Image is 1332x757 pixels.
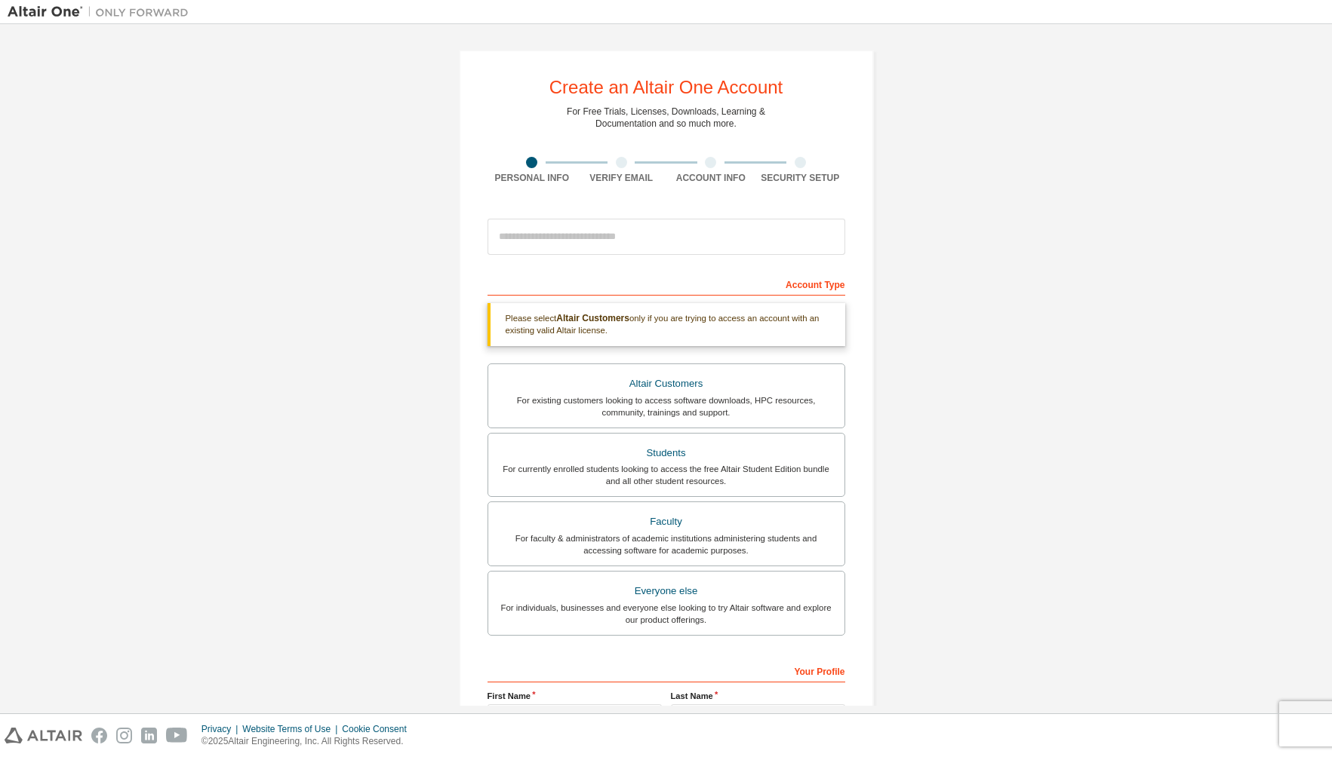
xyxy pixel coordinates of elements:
[567,106,765,130] div: For Free Trials, Licenses, Downloads, Learning & Documentation and so much more.
[342,723,415,735] div: Cookie Consent
[577,172,666,184] div: Verify Email
[8,5,196,20] img: Altair One
[497,581,835,602] div: Everyone else
[497,394,835,418] div: For existing customers looking to access software downloads, HPC resources, community, trainings ...
[141,728,157,743] img: linkedin.svg
[201,723,242,735] div: Privacy
[488,690,662,702] label: First Name
[488,658,845,682] div: Your Profile
[497,373,835,394] div: Altair Customers
[488,172,577,184] div: Personal Info
[497,511,835,532] div: Faculty
[497,532,835,556] div: For faculty & administrators of academic institutions administering students and accessing softwa...
[488,271,845,296] div: Account Type
[116,728,132,743] img: instagram.svg
[242,723,342,735] div: Website Terms of Use
[166,728,188,743] img: youtube.svg
[497,602,835,626] div: For individuals, businesses and everyone else looking to try Altair software and explore our prod...
[549,78,783,97] div: Create an Altair One Account
[755,172,845,184] div: Security Setup
[91,728,107,743] img: facebook.svg
[671,690,845,702] label: Last Name
[666,172,756,184] div: Account Info
[201,735,416,748] p: © 2025 Altair Engineering, Inc. All Rights Reserved.
[556,313,629,323] b: Altair Customers
[497,443,835,464] div: Students
[488,303,845,346] div: Please select only if you are trying to access an account with an existing valid Altair license.
[5,728,82,743] img: altair_logo.svg
[497,463,835,487] div: For currently enrolled students looking to access the free Altair Student Edition bundle and all ...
